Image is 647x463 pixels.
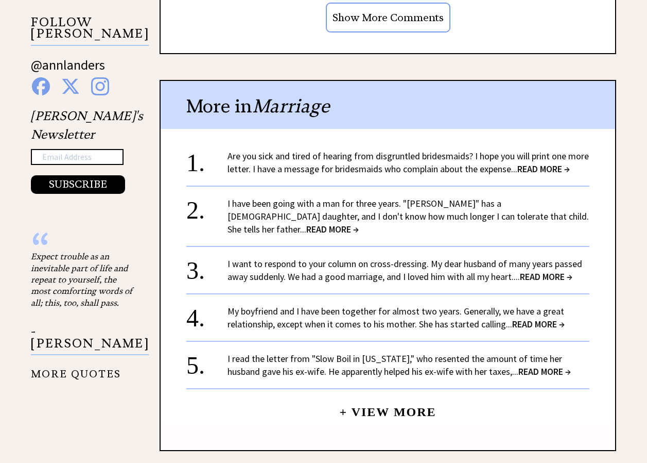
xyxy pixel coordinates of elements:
[518,366,571,377] span: READ MORE →
[91,77,109,95] img: instagram%20blue.png
[228,258,582,283] a: I want to respond to your column on cross-dressing. My dear husband of many years passed away sud...
[32,77,50,95] img: facebook%20blue.png
[517,163,570,175] span: READ MORE →
[228,150,589,175] a: Are you sick and tired of hearing from disgruntled bridesmaids? I hope you will print one more le...
[186,150,228,169] div: 1.
[61,77,80,95] img: x%20blue.png
[31,56,105,84] a: @annlanders
[186,257,228,276] div: 3.
[228,197,589,235] a: I have been going with a man for three years. "[PERSON_NAME]" has a [DEMOGRAPHIC_DATA] daughter, ...
[186,352,228,371] div: 5.
[31,251,134,308] div: Expect trouble as an inevitable part of life and repeat to yourself, the most comforting words of...
[186,305,228,324] div: 4.
[31,240,134,251] div: “
[31,16,149,46] p: FOLLOW [PERSON_NAME]
[339,396,436,419] a: + View More
[228,353,571,377] a: I read the letter from "Slow Boil in [US_STATE]," who resented the amount of time her husband gav...
[252,94,329,118] span: Marriage
[186,197,228,216] div: 2.
[326,3,450,32] input: Show More Comments
[512,318,565,330] span: READ MORE →
[228,305,565,330] a: My boyfriend and I have been together for almost two years. Generally, we have a great relationsh...
[31,360,121,380] a: MORE QUOTES
[31,107,143,194] div: [PERSON_NAME]'s Newsletter
[306,223,359,235] span: READ MORE →
[520,271,572,283] span: READ MORE →
[31,175,125,194] button: SUBSCRIBE
[161,81,615,129] div: More in
[31,326,149,355] p: - [PERSON_NAME]
[31,149,124,166] input: Email Address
